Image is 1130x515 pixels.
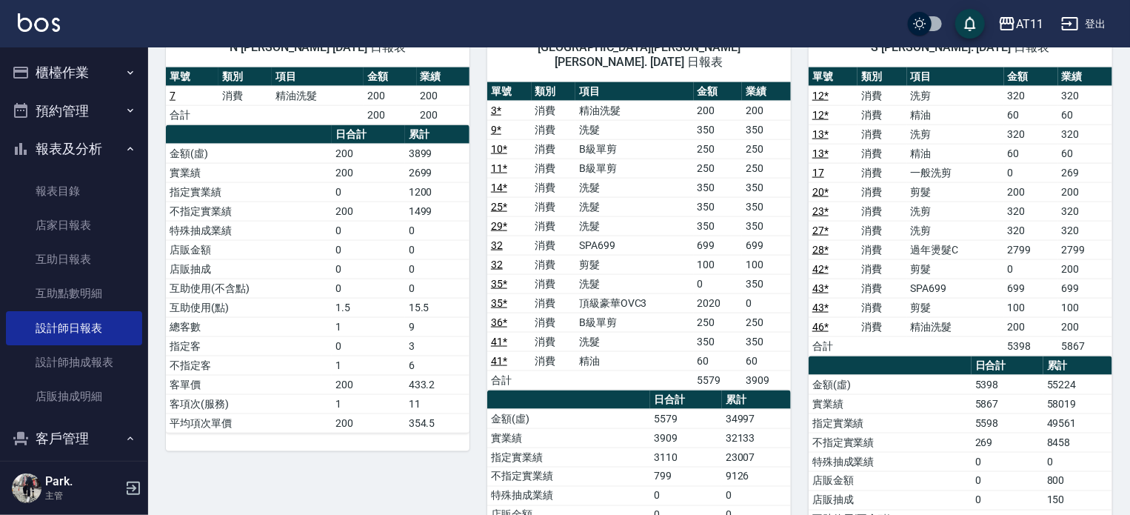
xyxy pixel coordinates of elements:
td: 5579 [694,371,743,390]
td: 洗髮 [575,274,694,293]
td: 不指定客 [166,356,332,375]
td: 不指定實業績 [487,467,650,486]
td: 320 [1004,124,1058,144]
td: 200 [332,413,405,433]
td: 0 [694,274,743,293]
td: 消費 [532,332,576,351]
td: 320 [1058,124,1112,144]
td: 店販抽成 [166,259,332,279]
td: 5867 [1058,336,1112,356]
td: 消費 [532,178,576,197]
td: 消費 [857,240,906,259]
td: 過年燙髮C [907,240,1004,259]
td: 9 [405,317,469,336]
td: 200 [417,105,470,124]
td: 消費 [857,182,906,202]
td: 指定實業績 [166,182,332,202]
td: 消費 [532,313,576,332]
button: save [955,9,985,39]
td: 1200 [405,182,469,202]
td: 3909 [742,371,791,390]
th: 單號 [809,67,857,87]
td: 200 [1058,317,1112,336]
td: 合計 [487,371,532,390]
td: 洗髮 [575,216,694,236]
td: 0 [332,182,405,202]
a: 設計師日報表 [6,311,142,345]
td: 0 [722,486,791,505]
td: 消費 [532,197,576,216]
span: [GEOGRAPHIC_DATA][PERSON_NAME][PERSON_NAME]. [DATE] 日報表 [505,40,773,70]
td: 0 [650,486,722,505]
td: 58019 [1043,394,1112,413]
td: 互助使用(不含點) [166,279,332,298]
td: 11 [405,394,469,413]
td: 8458 [1043,433,1112,452]
td: 0 [332,240,405,259]
th: 累計 [1043,356,1112,376]
td: 實業績 [487,428,650,448]
th: 日合計 [332,125,405,144]
td: 精油 [907,144,1004,163]
td: 200 [332,163,405,182]
th: 金額 [694,82,743,102]
th: 金額 [364,67,416,87]
td: 1 [332,356,405,375]
a: 32 [491,259,503,270]
td: 5398 [972,375,1043,394]
table: a dense table [487,82,791,391]
td: 354.5 [405,413,469,433]
td: 350 [694,332,743,351]
td: 320 [1004,202,1058,221]
td: 5579 [650,409,722,428]
td: 100 [742,255,791,274]
td: 100 [1004,298,1058,317]
td: 消費 [857,124,906,144]
td: 實業績 [809,394,972,413]
td: 200 [694,101,743,120]
td: 200 [364,105,416,124]
td: 店販金額 [809,471,972,491]
button: 報表及分析 [6,130,142,168]
td: 1499 [405,202,469,221]
td: 350 [694,178,743,197]
td: 精油洗髮 [272,86,364,105]
td: 60 [1058,144,1112,163]
button: 櫃檯作業 [6,53,142,92]
td: 0 [1004,163,1058,182]
td: 269 [1058,163,1112,182]
td: 350 [694,120,743,139]
p: 主管 [45,489,121,502]
td: 0 [1043,452,1112,471]
td: 精油洗髮 [907,317,1004,336]
th: 類別 [532,82,576,102]
td: 消費 [532,120,576,139]
th: 類別 [857,67,906,87]
th: 項目 [907,67,1004,87]
td: 3110 [650,448,722,467]
td: 350 [742,197,791,216]
th: 業績 [417,67,470,87]
td: 合計 [166,105,218,124]
td: 320 [1004,221,1058,240]
td: 60 [1004,105,1058,124]
td: 消費 [857,163,906,182]
td: 消費 [857,259,906,279]
td: 200 [364,86,416,105]
td: 店販金額 [166,240,332,259]
table: a dense table [166,67,469,125]
td: 剪髮 [907,259,1004,279]
td: 精油 [907,105,1004,124]
td: 精油 [575,351,694,371]
td: 3 [405,336,469,356]
td: 金額(虛) [809,375,972,394]
td: 150 [1043,491,1112,510]
a: 店家日報表 [6,208,142,242]
td: 60 [1004,144,1058,163]
td: 0 [332,259,405,279]
td: 剪髮 [575,255,694,274]
td: 799 [650,467,722,486]
td: 合計 [809,336,857,356]
td: 0 [405,279,469,298]
td: 消費 [532,274,576,293]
